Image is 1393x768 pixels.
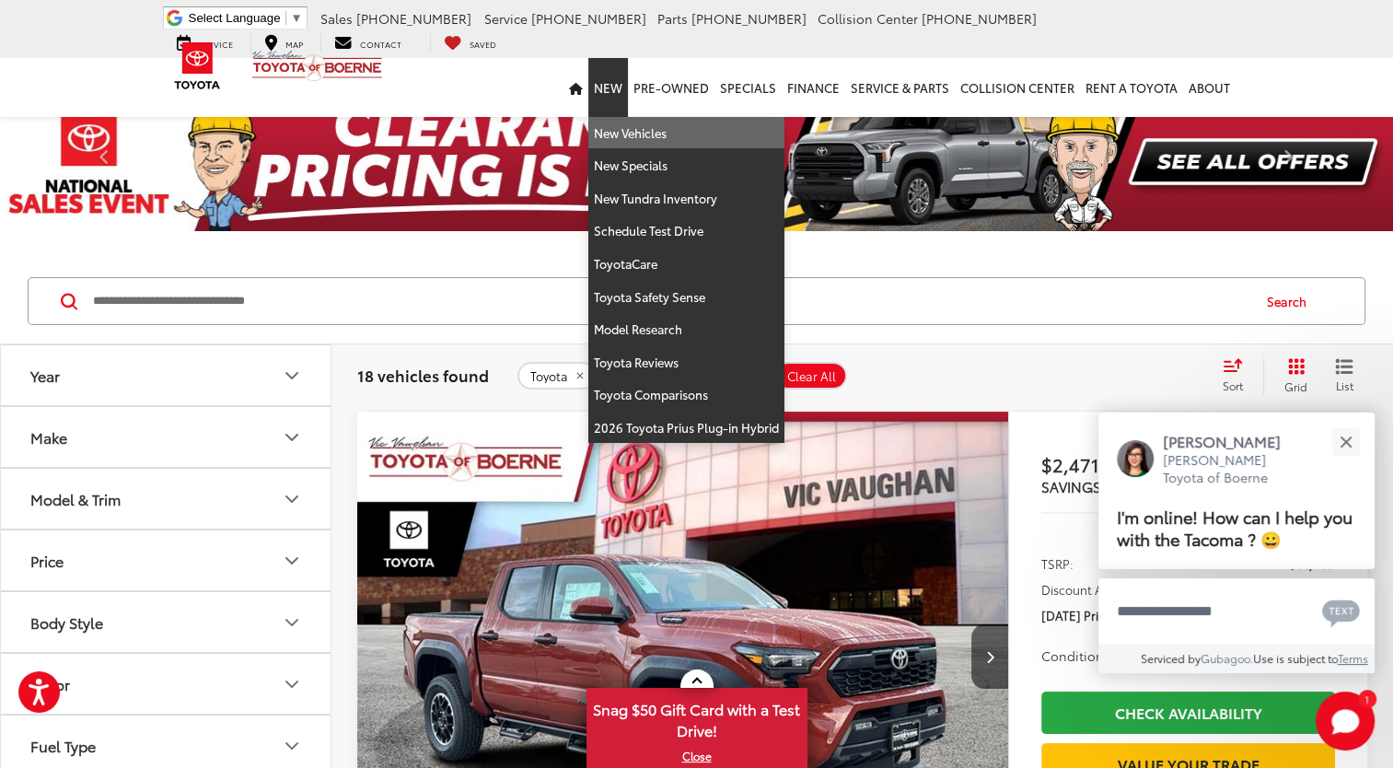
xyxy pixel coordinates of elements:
button: List View [1321,357,1367,394]
a: New Tundra Inventory [588,182,784,215]
a: Contact [320,33,415,52]
div: Fuel Type [30,737,96,754]
span: Saved [470,38,496,50]
a: Home [563,58,588,117]
span: Serviced by [1141,650,1201,666]
a: New Specials [588,149,784,182]
a: Specials [714,58,782,117]
a: Gubagoo. [1201,650,1253,666]
div: Color [281,673,303,695]
span: ​ [285,11,286,25]
a: Finance [782,58,845,117]
button: ColorColor [1,654,332,714]
button: Close [1326,422,1365,461]
span: Sales [320,9,353,28]
a: Service & Parts: Opens in a new tab [845,58,955,117]
span: Select Language [189,11,281,25]
span: I'm online! How can I help you with the Tacoma ? 😀 [1117,504,1352,551]
button: Chat with SMS [1317,590,1365,632]
img: Vic Vaughan Toyota of Boerne [251,50,383,82]
span: [PHONE_NUMBER] [691,9,807,28]
a: My Saved Vehicles [430,33,510,52]
span: Collision Center [818,9,918,28]
p: [PERSON_NAME] [1163,431,1299,451]
span: Discount Amount: [1041,580,1144,599]
span: [PHONE_NUMBER] [922,9,1037,28]
button: Conditional Toyota Offers [1041,646,1227,665]
span: Snag $50 Gift Card with a Test Drive! [588,690,806,746]
a: Check Availability [1041,692,1335,733]
button: Clear All [774,362,847,390]
div: Body Style [281,611,303,634]
span: Grid [1284,378,1307,394]
span: Parts [657,9,688,28]
div: Body Style [30,613,103,631]
svg: Text [1322,598,1360,627]
div: Price [281,550,303,572]
button: Toggle Chat Window [1316,692,1375,751]
span: [DATE] Price: [1041,606,1115,624]
svg: Start Chat [1316,692,1375,751]
span: 18 vehicles found [357,364,489,386]
a: Schedule Test Drive [588,215,784,248]
a: Terms [1338,650,1368,666]
a: Select Language​ [189,11,303,25]
div: Fuel Type [281,735,303,757]
input: Search by Make, Model, or Keyword [91,279,1249,323]
span: Service [484,9,528,28]
span: Sort [1223,378,1243,393]
button: Body StyleBody Style [1,592,332,652]
button: MakeMake [1,407,332,467]
button: PricePrice [1,530,332,590]
a: 2026 Toyota Prius Plug-in Hybrid [588,412,784,444]
a: Rent a Toyota [1080,58,1183,117]
button: Grid View [1263,357,1321,394]
p: [PERSON_NAME] Toyota of Boerne [1163,451,1299,487]
div: Year [30,367,60,384]
span: ▼ [291,11,303,25]
span: Clear All [787,369,836,384]
span: Use is subject to [1253,650,1338,666]
button: remove Toyota [517,362,597,390]
div: Model & Trim [281,488,303,510]
div: Make [281,426,303,448]
button: Next image [971,624,1008,689]
button: Search [1249,278,1333,324]
span: SAVINGS [1041,476,1101,496]
a: Toyota Safety Sense [588,281,784,314]
a: Collision Center [955,58,1080,117]
a: Map [250,33,317,52]
div: Price [30,552,64,569]
a: Toyota Comparisons [588,378,784,412]
a: New [588,58,628,117]
button: Model & TrimModel & Trim [1,469,332,529]
span: [PHONE_NUMBER] [356,9,471,28]
textarea: Type your message [1098,578,1375,645]
span: TSRP: [1041,554,1074,573]
span: Conditional Toyota Offers [1041,646,1225,665]
div: Close[PERSON_NAME][PERSON_NAME] Toyota of BoerneI'm online! How can I help you with the Tacoma ? ... [1098,413,1375,673]
a: Pre-Owned [628,58,714,117]
span: Toyota [530,369,568,384]
a: Toyota Reviews [588,346,784,379]
span: [PHONE_NUMBER] [531,9,646,28]
div: Year [281,365,303,387]
span: 1 [1364,694,1369,703]
a: About [1183,58,1236,117]
a: New Vehicles [588,117,784,150]
div: Make [30,428,67,446]
a: Service [163,33,247,52]
button: YearYear [1,345,332,405]
a: Model Research [588,313,784,346]
button: Select sort value [1213,357,1263,394]
a: ToyotaCare [588,248,784,281]
span: $2,471 [1041,450,1189,478]
div: Model & Trim [30,490,121,507]
img: Toyota [163,36,232,96]
span: List [1335,378,1353,393]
